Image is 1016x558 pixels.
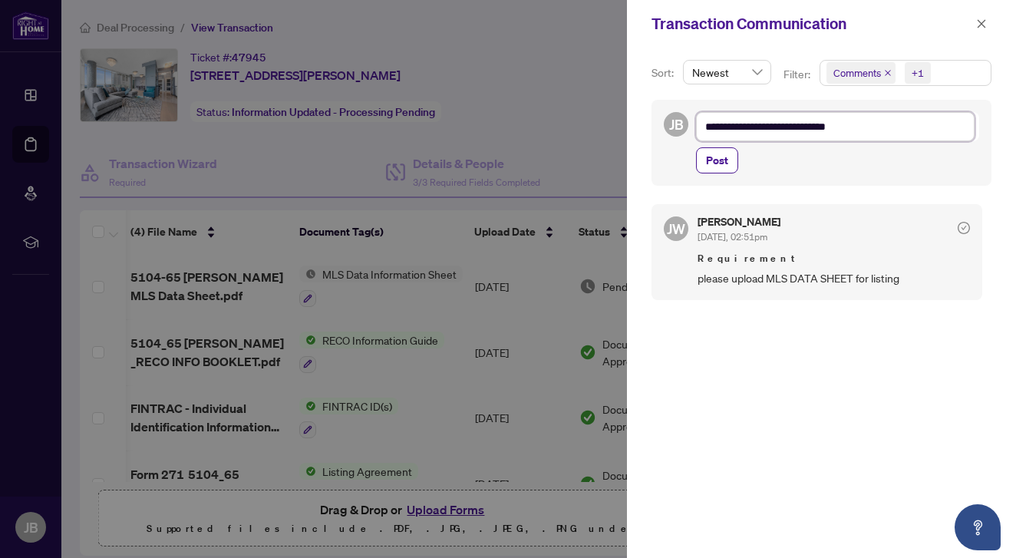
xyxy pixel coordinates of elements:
[976,18,987,29] span: close
[696,147,738,173] button: Post
[667,218,685,239] span: JW
[884,69,892,77] span: close
[833,65,881,81] span: Comments
[783,66,813,83] p: Filter:
[955,504,1001,550] button: Open asap
[826,62,896,84] span: Comments
[669,114,684,135] span: JB
[698,231,767,243] span: [DATE], 02:51pm
[651,12,971,35] div: Transaction Communication
[706,148,728,173] span: Post
[692,61,762,84] span: Newest
[651,64,677,81] p: Sort:
[698,216,780,227] h5: [PERSON_NAME]
[698,251,970,266] span: Requirement
[958,222,970,234] span: check-circle
[912,65,924,81] div: +1
[698,269,970,287] span: please upload MLS DATA SHEET for listing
